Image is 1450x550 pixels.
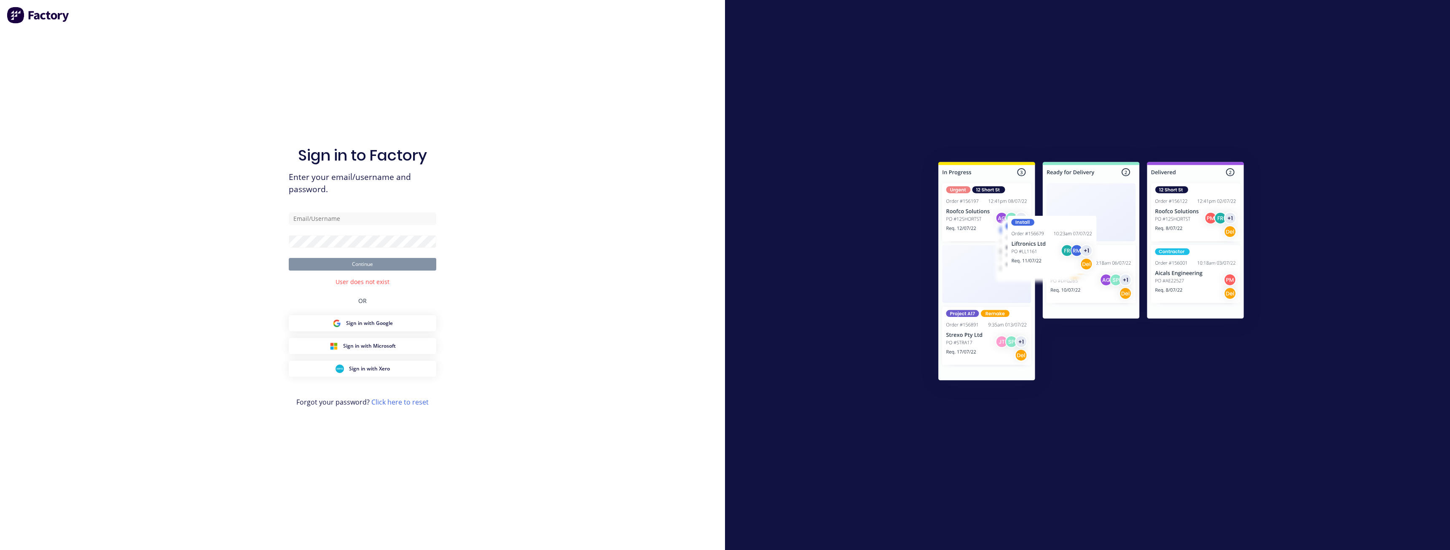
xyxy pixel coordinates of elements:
button: Xero Sign inSign in with Xero [289,361,436,377]
img: Google Sign in [333,319,341,327]
a: Click here to reset [371,397,429,407]
img: Xero Sign in [336,365,344,373]
img: Factory [7,7,70,24]
input: Email/Username [289,212,436,225]
span: Enter your email/username and password. [289,171,436,196]
span: Forgot your password? [296,397,429,407]
h1: Sign in to Factory [298,146,427,164]
img: Microsoft Sign in [330,342,338,350]
button: Continue [289,258,436,271]
span: Sign in with Google [346,319,393,327]
button: Microsoft Sign inSign in with Microsoft [289,338,436,354]
span: Sign in with Xero [349,365,390,373]
img: Sign in [920,145,1262,400]
div: OR [358,286,367,315]
button: Google Sign inSign in with Google [289,315,436,331]
span: Sign in with Microsoft [343,342,396,350]
div: User does not exist [336,277,389,286]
